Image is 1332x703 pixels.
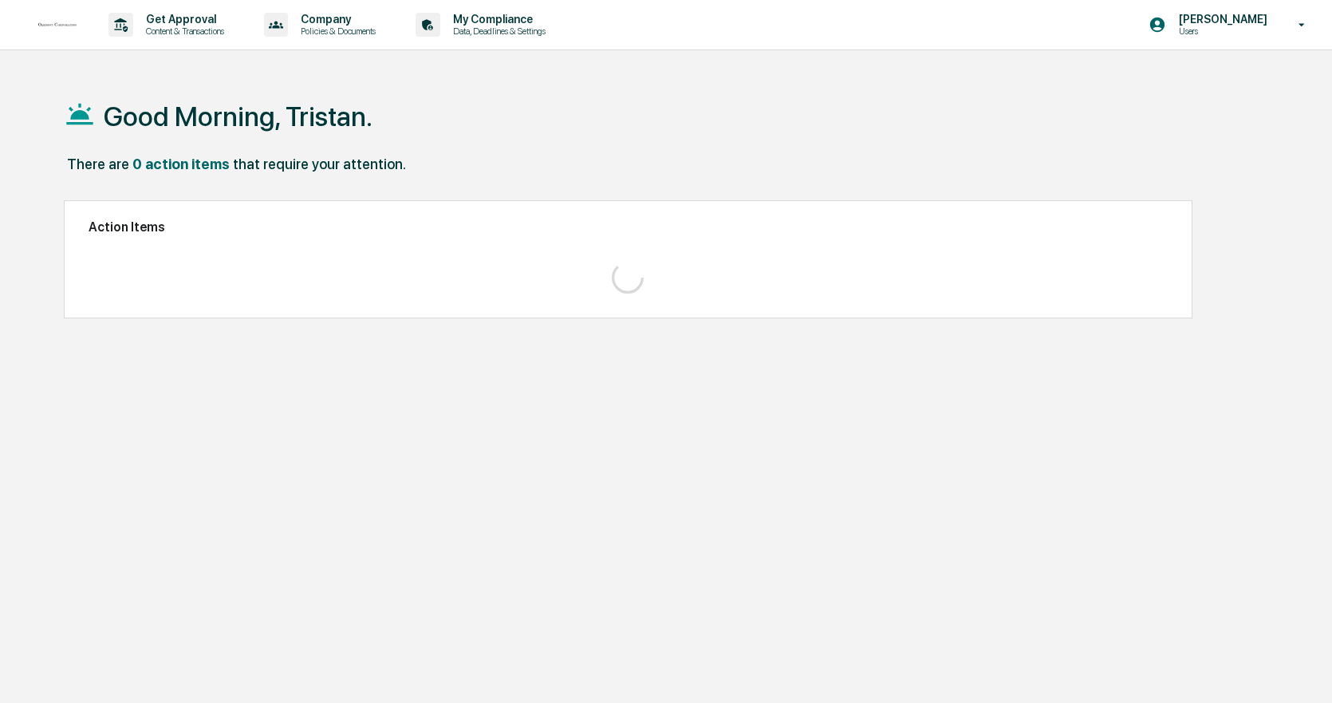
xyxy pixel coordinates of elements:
p: Policies & Documents [288,26,384,37]
p: Users [1166,26,1275,37]
p: Content & Transactions [133,26,232,37]
h1: Good Morning, Tristan. [104,101,372,132]
h2: Action Items [89,219,1168,235]
img: logo [38,22,77,28]
div: 0 action items [132,156,230,172]
p: Get Approval [133,13,232,26]
div: that require your attention. [233,156,406,172]
p: Company [288,13,384,26]
p: My Compliance [440,13,554,26]
p: [PERSON_NAME] [1166,13,1275,26]
p: Data, Deadlines & Settings [440,26,554,37]
div: There are [67,156,129,172]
